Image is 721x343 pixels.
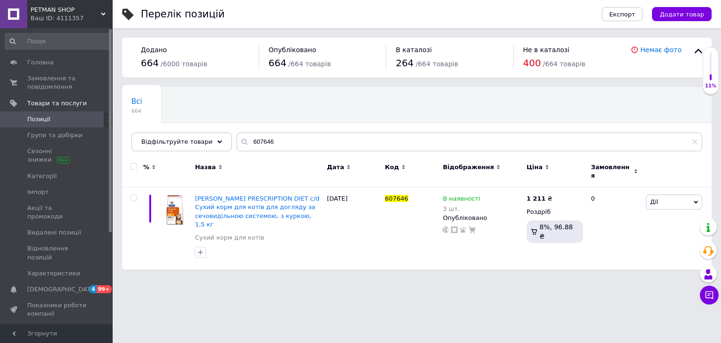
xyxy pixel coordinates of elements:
span: Замовлення та повідомлення [27,74,87,91]
button: Додати товар [652,7,712,21]
button: Експорт [602,7,643,21]
span: 99+ [97,285,112,293]
div: Ваш ID: 4111357 [31,14,113,23]
div: Перелік позицій [141,9,225,19]
span: Відновлення позицій [27,244,87,261]
span: Код [385,163,399,171]
span: Додано [141,46,167,54]
span: Опубліковано [268,46,316,54]
span: / 664 товарів [288,60,330,68]
span: 607646 [385,195,408,202]
div: ₴ [527,195,552,203]
span: Позиції [27,115,50,124]
span: Відображення [443,163,494,171]
div: [DATE] [325,187,383,270]
span: Групи та добірки [27,131,83,140]
div: 3 шт. [443,205,480,212]
span: [DEMOGRAPHIC_DATA] [27,285,97,294]
img: Hill’s PRESCRIPTION DIET c/d Cухой корм для кошек по уходу за мочевыделительной системой, с куриц... [160,195,190,225]
button: Чат з покупцем [700,286,719,304]
span: / 664 товарів [543,60,585,68]
span: Головна [27,58,54,67]
a: Сухий корм для котів [195,234,264,242]
span: / 6000 товарів [161,60,207,68]
div: 0 [585,187,644,270]
span: Імпорт [27,188,49,196]
span: Всі [131,97,142,106]
span: Відфільтруйте товари [141,138,213,145]
a: [PERSON_NAME] PRESCRIPTION DIET c/d Cухий корм для котів для догляду за сечовидільною системою, з... [195,195,319,228]
span: 400 [523,57,541,69]
span: 664 [141,57,159,69]
span: Видалені позиції [27,228,81,237]
span: Назва [195,163,215,171]
span: Дії [650,198,658,205]
span: Замовлення [591,163,631,180]
a: Немає фото [640,46,682,54]
span: Показники роботи компанії [27,301,87,318]
span: Сезонні знижки [27,147,87,164]
span: Категорії [27,172,57,180]
span: PETMAN SHOP [31,6,101,14]
input: Пошук [5,33,111,50]
div: Роздріб [527,208,583,216]
span: Дата [327,163,345,171]
span: Експорт [609,11,636,18]
span: В наявності [443,195,480,205]
span: 664 [268,57,286,69]
span: В каталозі [396,46,432,54]
span: Ціна [527,163,543,171]
div: 11% [703,83,718,89]
b: 1 211 [527,195,546,202]
input: Пошук по назві позиції, артикулу і пошуковим запитам [237,133,702,151]
span: 264 [396,57,414,69]
span: Акції та промокоди [27,204,87,221]
span: Не в каталозі [523,46,569,54]
span: % [143,163,149,171]
div: Опубліковано [443,214,522,222]
span: Характеристики [27,269,80,278]
span: Додати товар [660,11,704,18]
span: Товари та послуги [27,99,87,108]
span: 8%, 96.88 ₴ [539,223,573,240]
span: / 664 товарів [415,60,458,68]
span: 4 [89,285,97,293]
span: 664 [131,108,142,115]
